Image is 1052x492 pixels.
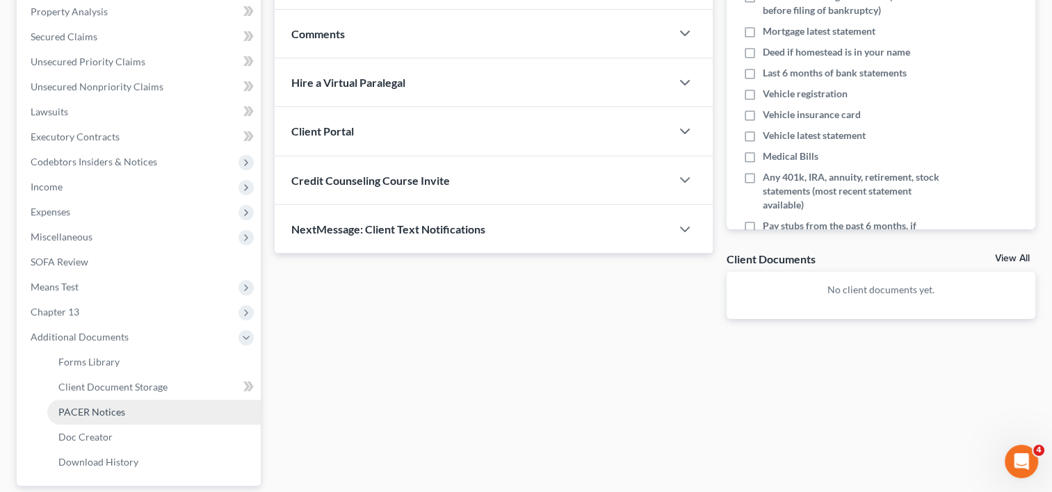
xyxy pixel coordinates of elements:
span: Executory Contracts [31,131,120,142]
span: Medical Bills [763,149,818,163]
span: Vehicle insurance card [763,108,861,122]
a: Lawsuits [19,99,261,124]
iframe: Intercom live chat [1005,445,1038,478]
span: Chapter 13 [31,306,79,318]
a: Client Document Storage [47,375,261,400]
span: Client Document Storage [58,381,168,393]
a: Forms Library [47,350,261,375]
a: SOFA Review [19,249,261,274]
span: Forms Library [58,356,120,368]
span: Comments [291,27,345,40]
span: Secured Claims [31,31,97,42]
a: Unsecured Priority Claims [19,49,261,74]
span: PACER Notices [58,406,125,418]
span: Means Test [31,281,79,293]
p: No client documents yet. [738,283,1024,297]
span: Additional Documents [31,331,129,343]
span: Doc Creator [58,431,113,443]
span: Pay stubs from the past 6 months, if employed, if not employed Social Security Administration ben... [763,219,946,274]
span: Vehicle latest statement [763,129,866,142]
span: Lawsuits [31,106,68,117]
span: Miscellaneous [31,231,92,243]
a: Executory Contracts [19,124,261,149]
span: Vehicle registration [763,87,848,101]
span: Unsecured Nonpriority Claims [31,81,163,92]
a: Secured Claims [19,24,261,49]
span: Download History [58,456,138,468]
span: Last 6 months of bank statements [763,66,907,80]
span: Expenses [31,206,70,218]
span: Credit Counseling Course Invite [291,174,450,187]
span: Income [31,181,63,192]
a: PACER Notices [47,400,261,425]
span: Any 401k, IRA, annuity, retirement, stock statements (most recent statement available) [763,170,946,212]
span: Hire a Virtual Paralegal [291,76,405,89]
a: Doc Creator [47,425,261,450]
span: Property Analysis [31,6,108,17]
span: Mortgage latest statement [763,24,875,38]
a: View All [995,254,1030,263]
span: 4 [1033,445,1044,456]
span: NextMessage: Client Text Notifications [291,222,485,236]
a: Unsecured Nonpriority Claims [19,74,261,99]
span: Unsecured Priority Claims [31,56,145,67]
span: Client Portal [291,124,354,138]
div: Client Documents [727,252,816,266]
span: Deed if homestead is in your name [763,45,910,59]
a: Download History [47,450,261,475]
span: Codebtors Insiders & Notices [31,156,157,167]
span: SOFA Review [31,256,88,268]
